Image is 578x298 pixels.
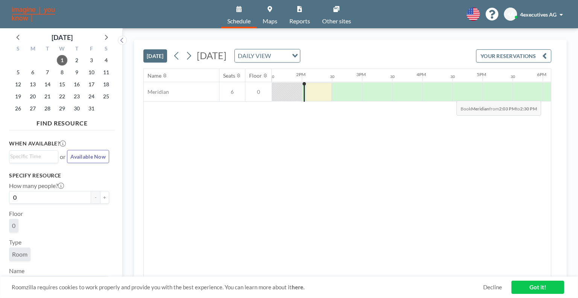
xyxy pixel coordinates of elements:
[292,284,304,290] a: here.
[101,91,111,102] span: Saturday, October 25, 2025
[249,72,262,79] div: Floor
[42,103,53,114] span: Tuesday, October 28, 2025
[9,238,21,246] label: Type
[101,79,111,90] span: Saturday, October 18, 2025
[60,153,65,160] span: or
[86,103,97,114] span: Friday, October 31, 2025
[101,55,111,66] span: Saturday, October 4, 2025
[197,50,227,61] span: [DATE]
[296,72,306,77] div: 2PM
[245,89,272,95] span: 0
[219,89,245,95] span: 6
[263,18,277,24] span: Maps
[227,18,251,24] span: Schedule
[57,103,67,114] span: Wednesday, October 29, 2025
[12,251,27,258] span: Room
[143,49,167,63] button: [DATE]
[57,79,67,90] span: Wednesday, October 15, 2025
[322,18,351,24] span: Other sites
[10,152,54,160] input: Search for option
[9,267,24,275] label: Name
[86,55,97,66] span: Friday, October 3, 2025
[99,44,113,54] div: S
[71,91,82,102] span: Thursday, October 23, 2025
[13,103,23,114] span: Sunday, October 26, 2025
[144,89,169,95] span: Meridian
[13,67,23,78] span: Sunday, October 5, 2025
[91,191,100,204] button: -
[13,91,23,102] span: Sunday, October 19, 2025
[86,67,97,78] span: Friday, October 10, 2025
[11,44,26,54] div: S
[330,74,335,79] div: 30
[71,103,82,114] span: Thursday, October 30, 2025
[57,67,67,78] span: Wednesday, October 8, 2025
[27,79,38,90] span: Monday, October 13, 2025
[537,72,546,77] div: 6PM
[456,101,541,116] span: Book from to
[12,222,15,229] span: 0
[507,11,514,18] span: 4A
[9,210,23,217] label: Floor
[71,79,82,90] span: Thursday, October 16, 2025
[70,153,106,160] span: Available Now
[476,49,551,63] button: YOUR RESERVATIONS
[27,103,38,114] span: Monday, October 27, 2025
[356,72,366,77] div: 3PM
[520,106,537,112] b: 2:30 PM
[236,51,272,61] span: DAILY VIEW
[86,91,97,102] span: Friday, October 24, 2025
[100,191,109,204] button: +
[511,281,564,294] a: Got it!
[9,172,109,179] h3: Specify resource
[223,72,235,79] div: Seats
[71,67,82,78] span: Thursday, October 9, 2025
[9,151,58,162] div: Search for option
[499,106,516,112] b: 2:03 PM
[12,284,483,291] span: Roomzilla requires cookies to work properly and provide you with the best experience. You can lea...
[12,7,55,22] img: organization-logo
[13,79,23,90] span: Sunday, October 12, 2025
[57,91,67,102] span: Wednesday, October 22, 2025
[67,150,109,163] button: Available Now
[471,106,489,112] b: Meridian
[9,182,64,189] label: How many people?
[86,79,97,90] span: Friday, October 17, 2025
[57,55,67,66] span: Wednesday, October 1, 2025
[84,44,99,54] div: F
[235,49,300,62] div: Search for option
[148,72,161,79] div: Name
[27,91,38,102] span: Monday, October 20, 2025
[52,32,73,43] div: [DATE]
[483,284,502,291] a: Decline
[9,116,115,127] h4: FIND RESOURCE
[270,74,274,79] div: 30
[26,44,40,54] div: M
[71,55,82,66] span: Thursday, October 2, 2025
[450,74,455,79] div: 30
[27,67,38,78] span: Monday, October 6, 2025
[511,74,515,79] div: 30
[40,44,55,54] div: T
[101,67,111,78] span: Saturday, October 11, 2025
[42,91,53,102] span: Tuesday, October 21, 2025
[417,72,426,77] div: 4PM
[69,44,84,54] div: T
[390,74,395,79] div: 30
[289,18,310,24] span: Reports
[55,44,70,54] div: W
[477,72,486,77] div: 5PM
[42,67,53,78] span: Tuesday, October 7, 2025
[42,79,53,90] span: Tuesday, October 14, 2025
[520,11,557,18] span: 4executives AG
[273,51,287,61] input: Search for option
